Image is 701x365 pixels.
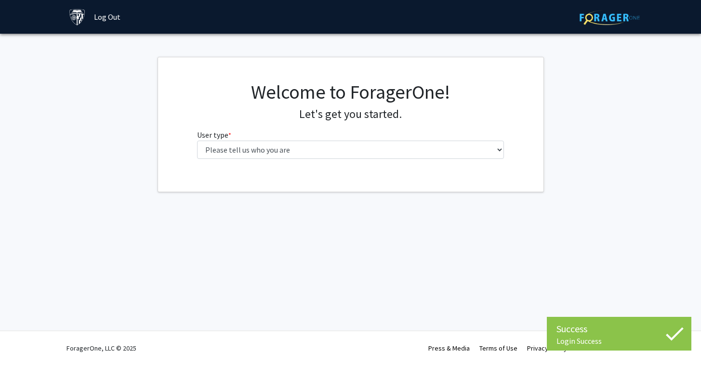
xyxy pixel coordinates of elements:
a: Privacy Policy [527,344,567,352]
div: Success [556,322,682,336]
iframe: Chat [7,322,41,358]
label: User type [197,129,231,141]
a: Press & Media [428,344,470,352]
a: Terms of Use [479,344,517,352]
div: ForagerOne, LLC © 2025 [66,331,136,365]
h1: Welcome to ForagerOne! [197,80,504,104]
img: Johns Hopkins University Logo [69,9,86,26]
div: Login Success [556,336,682,346]
h4: Let's get you started. [197,107,504,121]
img: ForagerOne Logo [580,10,640,25]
